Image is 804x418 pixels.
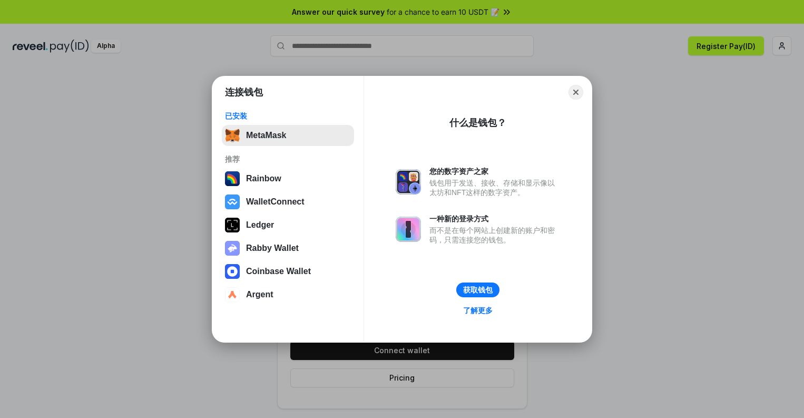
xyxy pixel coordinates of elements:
div: Coinbase Wallet [246,267,311,276]
img: svg+xml,%3Csvg%20width%3D%2228%22%20height%3D%2228%22%20viewBox%3D%220%200%2028%2028%22%20fill%3D... [225,264,240,279]
div: WalletConnect [246,197,305,207]
button: 获取钱包 [456,283,499,297]
div: 什么是钱包？ [449,116,506,129]
div: 一种新的登录方式 [429,214,560,223]
img: svg+xml,%3Csvg%20fill%3D%22none%22%20height%3D%2233%22%20viewBox%3D%220%200%2035%2033%22%20width%... [225,128,240,143]
button: Argent [222,284,354,305]
div: Rainbow [246,174,281,183]
button: Close [568,85,583,100]
div: 已安装 [225,111,351,121]
img: svg+xml,%3Csvg%20xmlns%3D%22http%3A%2F%2Fwww.w3.org%2F2000%2Fsvg%22%20fill%3D%22none%22%20viewBox... [225,241,240,256]
div: Argent [246,290,273,299]
div: Ledger [246,220,274,230]
div: 钱包用于发送、接收、存储和显示像以太坊和NFT这样的数字资产。 [429,178,560,197]
button: WalletConnect [222,191,354,212]
div: Rabby Wallet [246,244,299,253]
button: MetaMask [222,125,354,146]
img: svg+xml,%3Csvg%20xmlns%3D%22http%3A%2F%2Fwww.w3.org%2F2000%2Fsvg%22%20width%3D%2228%22%20height%3... [225,218,240,232]
div: 推荐 [225,154,351,164]
a: 了解更多 [457,304,499,317]
div: 获取钱包 [463,285,493,295]
div: 了解更多 [463,306,493,315]
img: svg+xml,%3Csvg%20xmlns%3D%22http%3A%2F%2Fwww.w3.org%2F2000%2Fsvg%22%20fill%3D%22none%22%20viewBox... [396,169,421,195]
div: MetaMask [246,131,286,140]
img: svg+xml,%3Csvg%20xmlns%3D%22http%3A%2F%2Fwww.w3.org%2F2000%2Fsvg%22%20fill%3D%22none%22%20viewBox... [396,217,421,242]
button: Ledger [222,215,354,236]
button: Coinbase Wallet [222,261,354,282]
div: 而不是在每个网站上创建新的账户和密码，只需连接您的钱包。 [429,226,560,245]
img: svg+xml,%3Csvg%20width%3D%2228%22%20height%3D%2228%22%20viewBox%3D%220%200%2028%2028%22%20fill%3D... [225,287,240,302]
button: Rainbow [222,168,354,189]
img: svg+xml,%3Csvg%20width%3D%22120%22%20height%3D%22120%22%20viewBox%3D%220%200%20120%20120%22%20fil... [225,171,240,186]
img: svg+xml,%3Csvg%20width%3D%2228%22%20height%3D%2228%22%20viewBox%3D%220%200%2028%2028%22%20fill%3D... [225,195,240,209]
h1: 连接钱包 [225,86,263,99]
button: Rabby Wallet [222,238,354,259]
div: 您的数字资产之家 [429,167,560,176]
